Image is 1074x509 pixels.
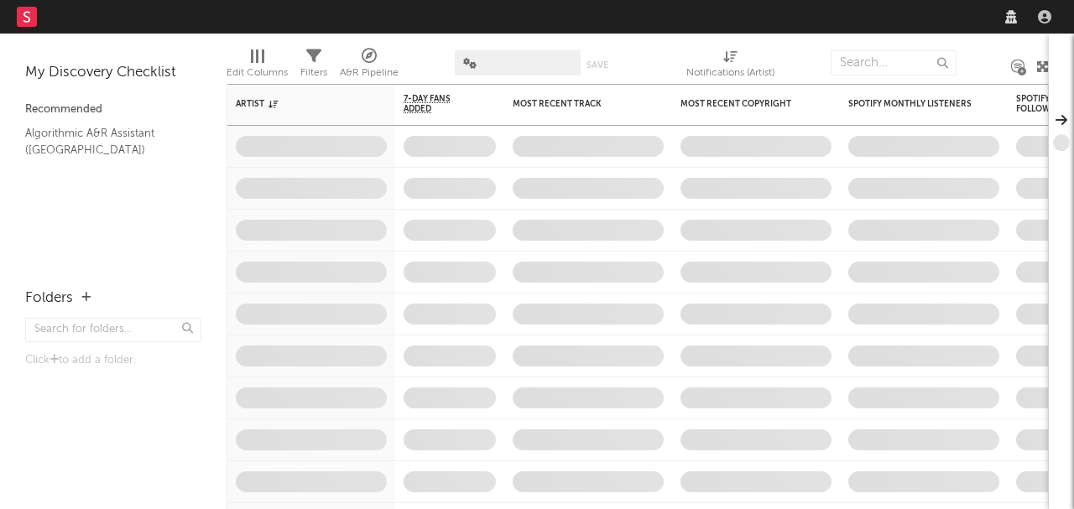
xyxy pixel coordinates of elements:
[300,63,327,83] div: Filters
[340,63,399,83] div: A&R Pipeline
[686,42,774,91] div: Notifications (Artist)
[686,63,774,83] div: Notifications (Artist)
[25,63,201,83] div: My Discovery Checklist
[513,99,639,109] div: Most Recent Track
[25,351,201,371] div: Click to add a folder.
[848,99,974,109] div: Spotify Monthly Listeners
[227,42,288,91] div: Edit Columns
[831,50,957,75] input: Search...
[25,288,73,309] div: Folders
[25,100,201,120] div: Recommended
[25,318,201,342] input: Search for folders...
[404,94,471,114] span: 7-Day Fans Added
[680,99,806,109] div: Most Recent Copyright
[227,63,288,83] div: Edit Columns
[300,42,327,91] div: Filters
[340,42,399,91] div: A&R Pipeline
[25,124,185,158] a: Algorithmic A&R Assistant ([GEOGRAPHIC_DATA])
[236,99,362,109] div: Artist
[587,60,608,70] button: Save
